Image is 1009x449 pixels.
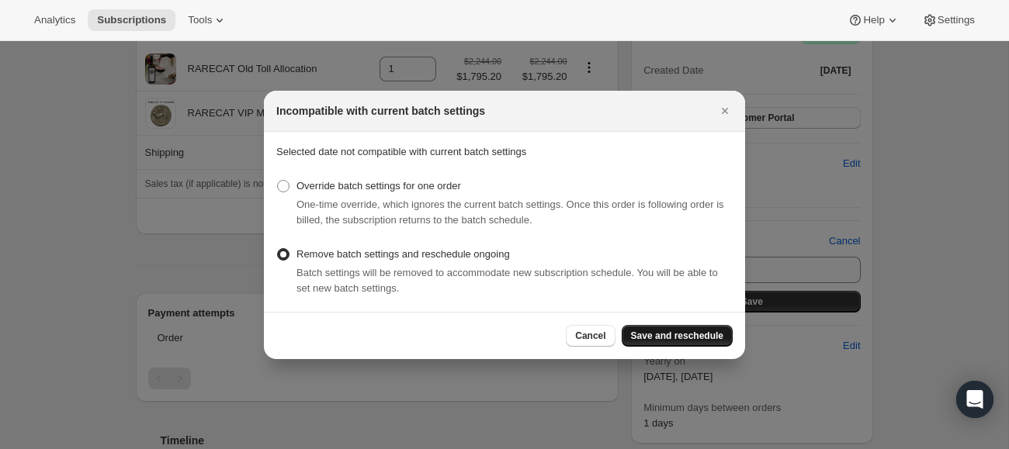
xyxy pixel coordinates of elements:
[566,325,615,347] button: Cancel
[88,9,175,31] button: Subscriptions
[838,9,909,31] button: Help
[296,248,510,260] span: Remove batch settings and reschedule ongoing
[296,267,718,294] span: Batch settings will be removed to accommodate new subscription schedule. You will be able to set ...
[714,100,736,122] button: Close
[25,9,85,31] button: Analytics
[34,14,75,26] span: Analytics
[276,103,485,119] h2: Incompatible with current batch settings
[863,14,884,26] span: Help
[97,14,166,26] span: Subscriptions
[179,9,237,31] button: Tools
[622,325,733,347] button: Save and reschedule
[296,180,461,192] span: Override batch settings for one order
[631,330,723,342] span: Save and reschedule
[188,14,212,26] span: Tools
[956,381,993,418] div: Open Intercom Messenger
[938,14,975,26] span: Settings
[913,9,984,31] button: Settings
[575,330,605,342] span: Cancel
[276,146,526,157] span: Selected date not compatible with current batch settings
[296,199,724,226] span: One-time override, which ignores the current batch settings. Once this order is following order i...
